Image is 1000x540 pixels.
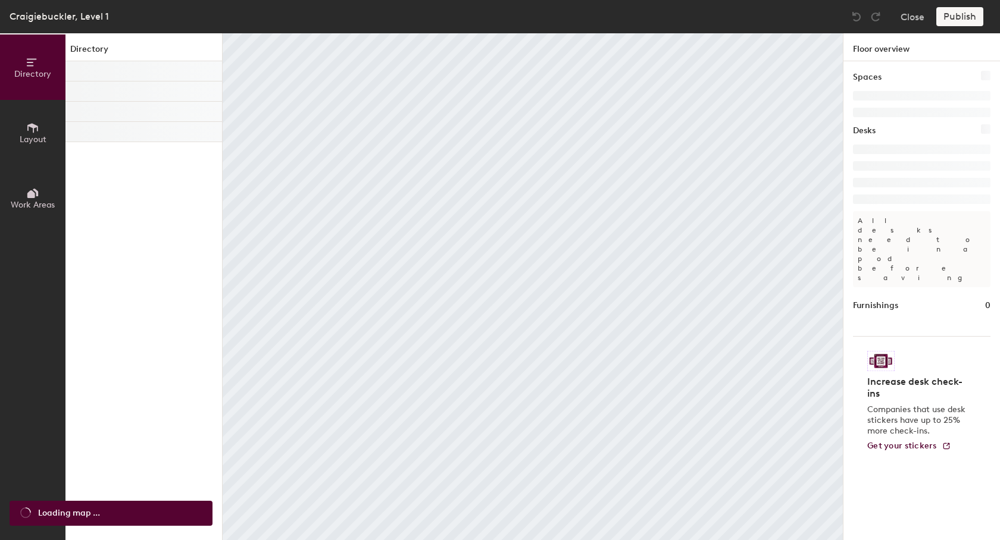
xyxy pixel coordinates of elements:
p: All desks need to be in a pod before saving [853,211,990,287]
button: Close [901,7,924,26]
div: Craigiebuckler, Level 1 [10,9,109,24]
a: Get your stickers [867,441,951,451]
span: Work Areas [11,200,55,210]
img: Sticker logo [867,351,895,371]
h1: Spaces [853,71,882,84]
img: Redo [870,11,882,23]
span: Directory [14,69,51,79]
span: Layout [20,134,46,145]
img: Undo [851,11,862,23]
h1: Desks [853,124,876,137]
canvas: Map [223,33,843,540]
span: Get your stickers [867,441,937,451]
h1: Furnishings [853,299,898,312]
p: Companies that use desk stickers have up to 25% more check-ins. [867,404,969,437]
span: Loading map ... [38,507,100,520]
h4: Increase desk check-ins [867,376,969,400]
h1: 0 [985,299,990,312]
h1: Floor overview [843,33,1000,61]
h1: Directory [65,43,222,61]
